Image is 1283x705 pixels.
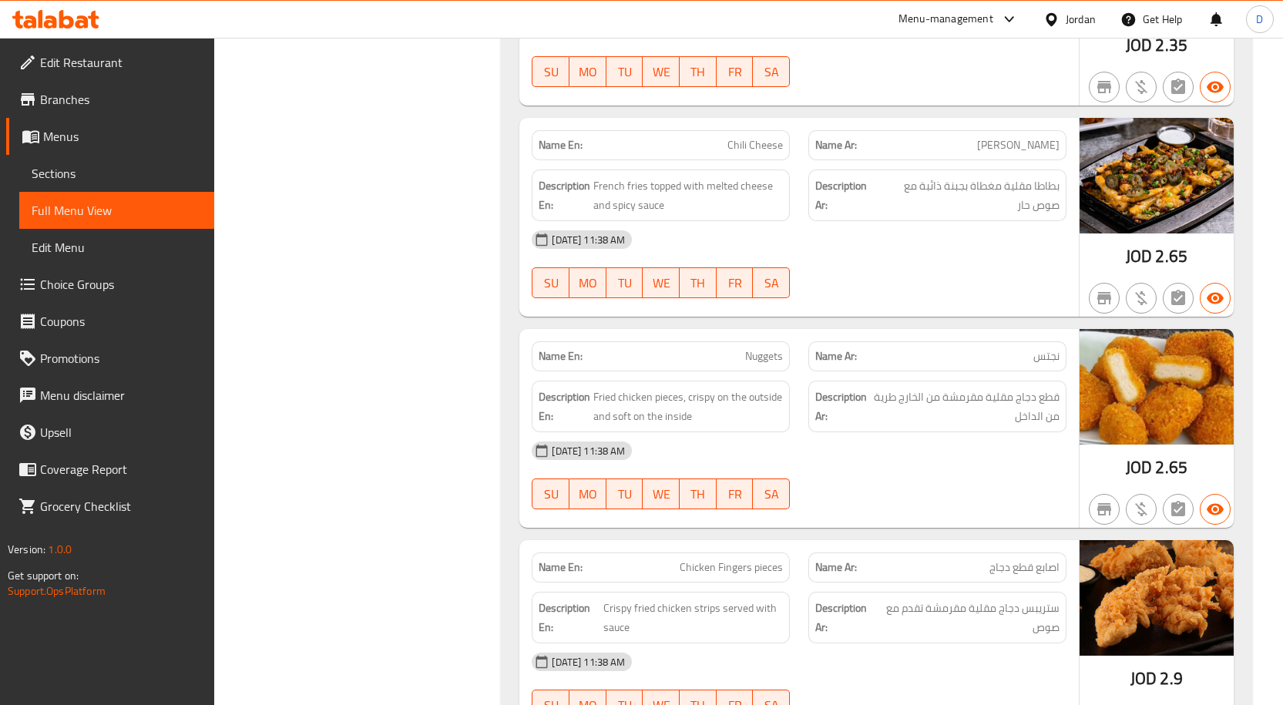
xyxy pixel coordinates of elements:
span: SA [759,483,784,505]
span: Choice Groups [40,275,202,294]
button: SA [753,478,790,509]
span: TH [686,272,710,294]
span: SA [759,61,784,83]
span: [DATE] 11:38 AM [546,444,631,458]
span: TU [613,61,637,83]
button: TH [680,56,717,87]
span: ستريبس دجاج مقلية مقرمشة تقدم مع صوص [878,599,1060,636]
button: FR [717,478,754,509]
strong: Name Ar: [815,137,857,153]
span: Edit Menu [32,238,202,257]
span: Edit Restaurant [40,53,202,72]
span: Menus [43,127,202,146]
span: 2.65 [1155,241,1187,271]
strong: Name En: [539,137,583,153]
a: Support.OpsPlatform [8,581,106,601]
button: Not branch specific item [1089,72,1120,102]
button: WE [643,267,680,298]
span: SU [539,61,563,83]
span: Crispy fried chicken strips served with sauce [603,599,783,636]
button: Purchased item [1126,283,1157,314]
strong: Name Ar: [815,559,857,576]
button: Purchased item [1126,72,1157,102]
span: TH [686,61,710,83]
a: Menu disclaimer [6,377,214,414]
a: Coupons [6,303,214,340]
span: JOD [1130,663,1157,693]
button: Not branch specific item [1089,283,1120,314]
span: Upsell [40,423,202,441]
span: Full Menu View [32,201,202,220]
span: اصابع قطع دجاج [989,559,1060,576]
a: Edit Restaurant [6,44,214,81]
div: Jordan [1066,11,1096,28]
button: TH [680,478,717,509]
span: Menu disclaimer [40,386,202,405]
button: TU [606,478,643,509]
span: نجتس [1033,348,1060,364]
span: SA [759,272,784,294]
span: Branches [40,90,202,109]
button: SA [753,56,790,87]
a: Coverage Report [6,451,214,488]
strong: Name En: [539,559,583,576]
a: Sections [19,155,214,192]
span: Promotions [40,349,202,368]
span: Chicken Fingers pieces [680,559,783,576]
span: Fried chicken pieces, crispy on the outside and soft on the inside [593,388,783,425]
button: TU [606,267,643,298]
span: Coupons [40,312,202,331]
button: WE [643,56,680,87]
button: Not has choices [1163,494,1194,525]
span: بطاطا مقلية مغطاة بجبنة ذائبة مع صوص حار [878,176,1060,214]
span: Chili Cheese [727,137,783,153]
button: MO [569,56,606,87]
span: Nuggets [745,348,783,364]
img: %D8%AA%D8%B4%D9%8A%D9%84%D9%8A_%D8%AA%D8%B4%D9%8A%D8%B2638930166523817382.jpg [1080,118,1234,233]
a: Full Menu View [19,192,214,229]
strong: Name En: [539,348,583,364]
strong: Description En: [539,388,590,425]
a: Choice Groups [6,266,214,303]
span: SU [539,483,563,505]
span: D [1256,11,1263,28]
strong: Description Ar: [815,176,875,214]
button: Available [1200,283,1231,314]
span: SU [539,272,563,294]
span: Get support on: [8,566,79,586]
span: MO [576,272,600,294]
span: WE [649,61,673,83]
span: FR [723,61,747,83]
span: JOD [1126,30,1152,60]
strong: Description Ar: [815,388,868,425]
button: Not has choices [1163,72,1194,102]
a: Edit Menu [19,229,214,266]
button: TU [606,56,643,87]
button: MO [569,267,606,298]
span: WE [649,272,673,294]
span: TU [613,483,637,505]
img: %D8%A7%D8%B5%D8%A7%D8%A8%D8%B9_%D9%82%D8%B7%D8%B9_%D8%AF%D8%AC%D8%A7%D8%AC638930166640327997.jpg [1080,540,1234,656]
span: JOD [1126,241,1152,271]
span: [PERSON_NAME] [977,137,1060,153]
span: JOD [1126,452,1152,482]
strong: Description En: [539,599,600,636]
button: SU [532,478,569,509]
img: %E2%94%98%C3%A5%E2%95%AA%C2%BC%E2%95%AA%C2%AC%E2%95%AA%E2%94%82638930166990955079.jpg [1080,329,1234,445]
span: WE [649,483,673,505]
span: 2.65 [1155,452,1187,482]
span: FR [723,483,747,505]
strong: Name Ar: [815,348,857,364]
span: [DATE] 11:38 AM [546,655,631,670]
span: قطع دجاج مقلية مقرمشة من الخارج طرية من الداخل [872,388,1059,425]
button: FR [717,267,754,298]
span: 2.35 [1155,30,1187,60]
span: Grocery Checklist [40,497,202,515]
button: Not has choices [1163,283,1194,314]
a: Promotions [6,340,214,377]
span: Coverage Report [40,460,202,478]
span: MO [576,61,600,83]
div: Menu-management [898,10,993,29]
button: TH [680,267,717,298]
a: Branches [6,81,214,118]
